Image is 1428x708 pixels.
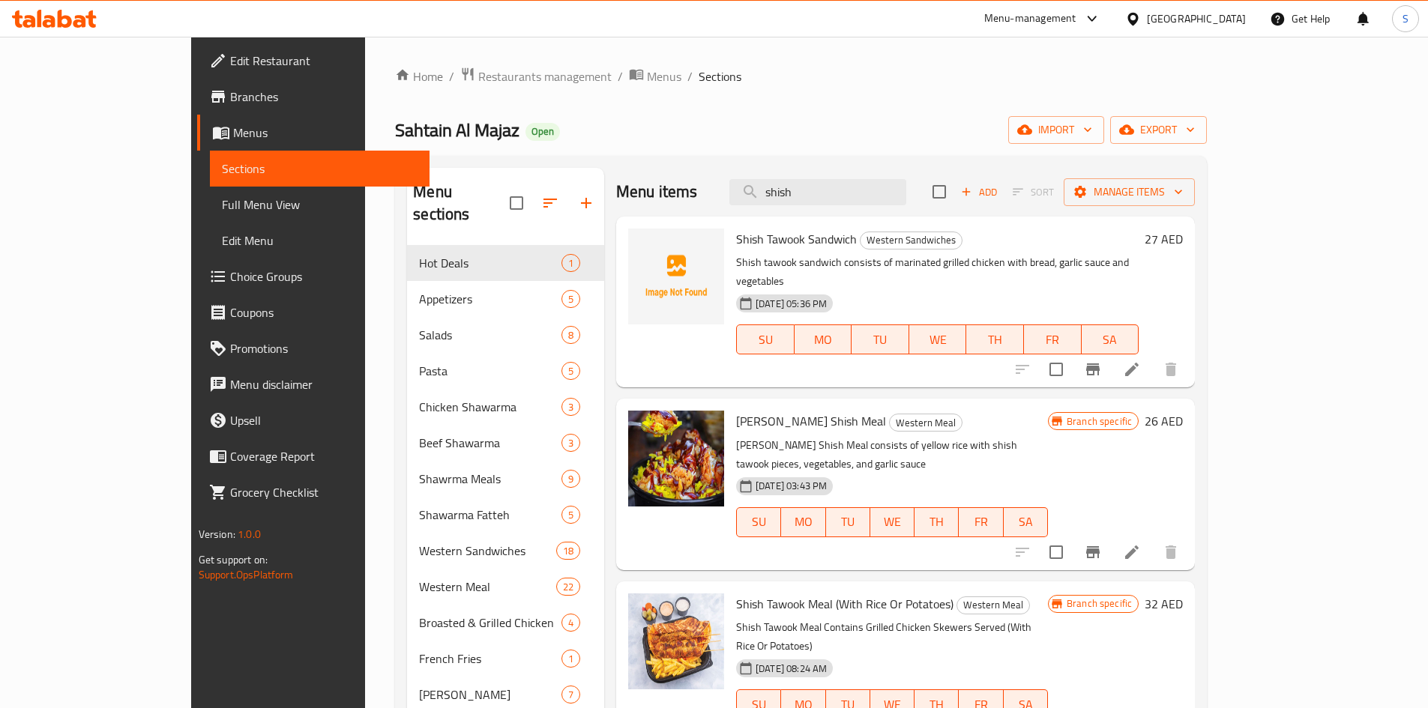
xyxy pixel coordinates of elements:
[407,245,604,281] div: Hot Deals1
[197,115,430,151] a: Menus
[556,542,580,560] div: items
[419,506,561,524] span: Shawarma Fatteh
[628,593,724,689] img: Shish Tawook Meal (With Rice Or Potatoes)
[1020,121,1092,139] span: import
[557,544,579,558] span: 18
[561,398,580,416] div: items
[959,184,999,201] span: Add
[419,398,561,416] div: Chicken Shawarma
[628,411,724,506] img: Rizo Shish Meal
[419,650,561,668] div: French Fries
[199,565,294,584] a: Support.OpsPlatform
[419,686,561,704] div: Akkawi Manakish
[419,290,561,308] span: Appetizers
[795,324,852,354] button: MO
[860,232,962,249] div: Western Sandwiches
[557,580,579,594] span: 22
[197,330,430,366] a: Promotions
[419,362,561,380] span: Pasta
[230,411,418,429] span: Upsell
[1153,534,1189,570] button: delete
[532,185,568,221] span: Sort sections
[197,258,430,294] a: Choice Groups
[197,366,430,402] a: Menu disclaimer
[197,43,430,79] a: Edit Restaurant
[736,253,1139,291] p: Shish tawook sandwich consists of marinated grilled chicken with bread, garlic sauce and vegetables
[781,507,825,537] button: MO
[729,179,906,205] input: search
[921,511,953,533] span: TH
[852,324,909,354] button: TU
[561,686,580,704] div: items
[419,578,555,596] div: Western Meal
[561,650,580,668] div: items
[419,434,561,452] div: Beef Shawarma
[924,176,955,208] span: Select section
[959,507,1003,537] button: FR
[568,185,604,221] button: Add section
[736,618,1048,656] p: Shish Tawook Meal Contains Grilled Chicken Skewers Served (With Rice Or Potatoes)
[407,641,604,677] div: French Fries1
[197,438,430,474] a: Coverage Report
[699,67,741,85] span: Sections
[890,414,962,432] span: Western Meal
[736,593,953,615] span: Shish Tawook Meal (With Rice Or Potatoes)
[562,688,579,702] span: 7
[909,324,967,354] button: WE
[562,616,579,630] span: 4
[525,123,560,141] div: Open
[525,125,560,138] span: Open
[230,483,418,501] span: Grocery Checklist
[736,228,857,250] span: Shish Tawook Sandwich
[629,67,681,86] a: Menus
[801,329,846,351] span: MO
[230,339,418,357] span: Promotions
[419,326,561,344] div: Salads
[561,614,580,632] div: items
[199,524,235,544] span: Version:
[861,232,962,249] span: Western Sandwiches
[230,88,418,106] span: Branches
[1403,10,1409,27] span: S
[1153,351,1189,387] button: delete
[199,550,268,569] span: Get support on:
[419,470,561,488] div: Shawrma Meals
[1082,324,1139,354] button: SA
[750,662,833,676] span: [DATE] 08:24 AM
[407,281,604,317] div: Appetizers5
[413,181,510,226] h2: Menu sections
[407,461,604,497] div: Shawrma Meals9
[1145,229,1183,249] h6: 27 AED
[687,67,693,85] li: /
[197,294,430,330] a: Coupons
[561,506,580,524] div: items
[562,652,579,666] span: 1
[449,67,454,85] li: /
[561,326,580,344] div: items
[743,511,775,533] span: SU
[1004,507,1048,537] button: SA
[889,414,962,432] div: Western Meal
[478,67,612,85] span: Restaurants management
[876,511,909,533] span: WE
[407,425,604,461] div: Beef Shawarma3
[407,533,604,569] div: Western Sandwiches18
[1075,351,1111,387] button: Branch-specific-item
[1040,536,1072,568] span: Select to update
[618,67,623,85] li: /
[419,614,561,632] span: Broasted & Grilled Chicken
[826,507,870,537] button: TU
[955,181,1003,204] button: Add
[501,187,532,219] span: Select all sections
[407,605,604,641] div: Broasted & Grilled Chicken4
[561,470,580,488] div: items
[419,542,555,560] span: Western Sandwiches
[197,402,430,438] a: Upsell
[787,511,819,533] span: MO
[407,389,604,425] div: Chicken Shawarma3
[222,196,418,214] span: Full Menu View
[1145,593,1183,614] h6: 32 AED
[230,303,418,321] span: Coupons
